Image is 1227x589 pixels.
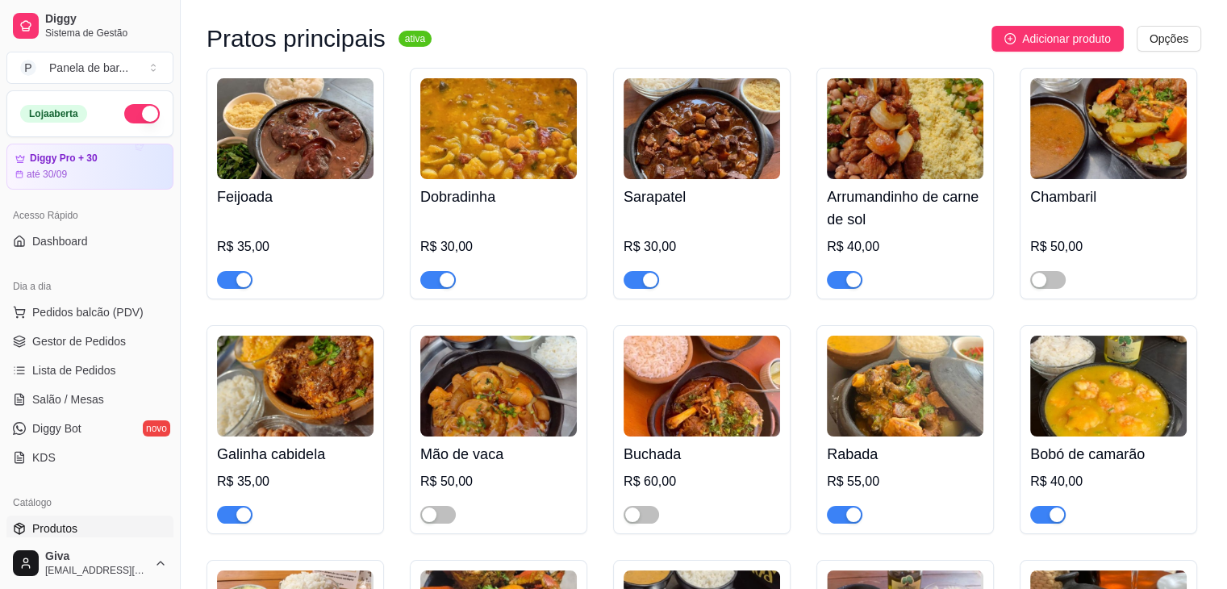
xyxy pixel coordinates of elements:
span: P [20,60,36,76]
a: Gestor de Pedidos [6,328,173,354]
span: Salão / Mesas [32,391,104,407]
div: R$ 50,00 [1030,237,1187,257]
img: product-image [217,336,374,437]
a: Diggy Pro + 30até 30/09 [6,144,173,190]
h3: Pratos principais [207,29,386,48]
img: product-image [420,78,577,179]
article: até 30/09 [27,168,67,181]
h4: Mão de vaca [420,443,577,466]
h4: Dobradinha [420,186,577,208]
button: Alterar Status [124,104,160,123]
div: Catálogo [6,490,173,516]
a: Salão / Mesas [6,386,173,412]
div: R$ 60,00 [624,472,780,491]
div: Loja aberta [20,105,87,123]
div: Dia a dia [6,274,173,299]
sup: ativa [399,31,432,47]
div: R$ 35,00 [217,237,374,257]
span: Lista de Pedidos [32,362,116,378]
article: Diggy Pro + 30 [30,152,98,165]
div: R$ 35,00 [217,472,374,491]
span: Adicionar produto [1022,30,1111,48]
span: KDS [32,449,56,466]
a: Diggy Botnovo [6,416,173,441]
h4: Arrumandinho de carne de sol [827,186,983,231]
div: R$ 40,00 [827,237,983,257]
span: Giva [45,549,148,564]
h4: Bobó de camarão [1030,443,1187,466]
a: Lista de Pedidos [6,357,173,383]
h4: Feijoada [217,186,374,208]
div: R$ 30,00 [624,237,780,257]
span: Pedidos balcão (PDV) [32,304,144,320]
div: R$ 40,00 [1030,472,1187,491]
img: product-image [1030,336,1187,437]
span: Gestor de Pedidos [32,333,126,349]
h4: Rabada [827,443,983,466]
span: Dashboard [32,233,88,249]
h4: Chambaril [1030,186,1187,208]
div: R$ 55,00 [827,472,983,491]
h4: Buchada [624,443,780,466]
h4: Galinha cabidela [217,443,374,466]
button: Adicionar produto [991,26,1124,52]
button: Select a team [6,52,173,84]
div: R$ 30,00 [420,237,577,257]
img: product-image [217,78,374,179]
img: product-image [827,78,983,179]
div: Acesso Rápido [6,203,173,228]
div: Panela de bar ... [49,60,128,76]
button: Giva[EMAIL_ADDRESS][DOMAIN_NAME] [6,544,173,583]
span: Produtos [32,520,77,537]
div: R$ 50,00 [420,472,577,491]
button: Opções [1137,26,1201,52]
span: Diggy Bot [32,420,81,437]
img: product-image [827,336,983,437]
h4: Sarapatel [624,186,780,208]
button: Pedidos balcão (PDV) [6,299,173,325]
img: product-image [624,78,780,179]
a: KDS [6,445,173,470]
a: Dashboard [6,228,173,254]
a: DiggySistema de Gestão [6,6,173,45]
img: product-image [624,336,780,437]
img: product-image [1030,78,1187,179]
span: Opções [1150,30,1188,48]
span: Diggy [45,12,167,27]
span: Sistema de Gestão [45,27,167,40]
span: plus-circle [1004,33,1016,44]
span: [EMAIL_ADDRESS][DOMAIN_NAME] [45,564,148,577]
img: product-image [420,336,577,437]
a: Produtos [6,516,173,541]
